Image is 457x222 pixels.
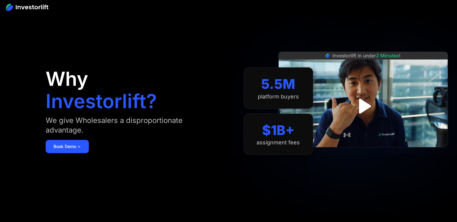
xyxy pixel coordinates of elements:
a: open lightbox [350,93,377,120]
div: assignment fees [257,139,300,146]
h1: Why [46,69,88,88]
a: Book Demo ➢ [46,140,89,153]
div: Investorlift in under ! [332,52,400,59]
span: 2 Minutes [376,53,399,59]
div: We give Wholesalers a disproportionate advantage. [46,116,210,135]
div: $1B+ [262,122,294,138]
h1: Investorlift? [46,92,157,111]
div: 5.5M [261,76,295,92]
div: platform buyers [258,93,299,100]
iframe: Customer reviews powered by Trustpilot [318,150,408,158]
